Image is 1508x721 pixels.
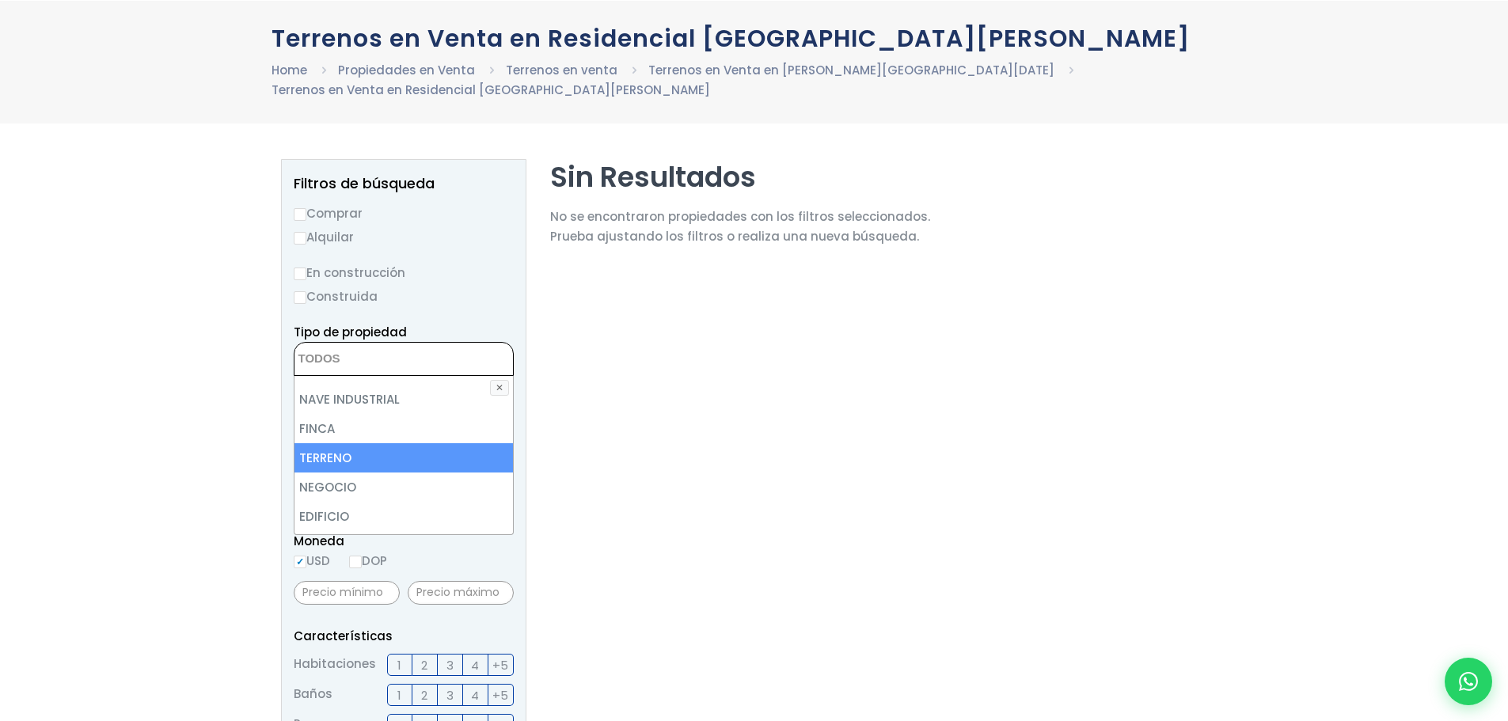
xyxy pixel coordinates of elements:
li: FINCA [294,414,513,443]
button: ✕ [490,380,509,396]
span: 2 [421,655,427,675]
input: En construcción [294,268,306,280]
a: Home [272,62,307,78]
span: Moneda [294,531,514,551]
label: USD [294,551,330,571]
span: 1 [397,685,401,705]
span: 3 [446,685,454,705]
input: USD [294,556,306,568]
span: 3 [446,655,454,675]
li: EDIFICIO [294,502,513,531]
input: Precio máximo [408,581,514,605]
input: Precio mínimo [294,581,400,605]
li: TURíSTICO [294,531,513,560]
input: Comprar [294,208,306,221]
span: Tipo de propiedad [294,324,407,340]
span: +5 [492,685,508,705]
textarea: Search [294,343,448,377]
label: Construida [294,287,514,306]
span: Baños [294,684,332,706]
label: DOP [349,551,387,571]
label: Comprar [294,203,514,223]
p: Características [294,626,514,646]
a: Terrenos en Venta en [PERSON_NAME][GEOGRAPHIC_DATA][DATE] [648,62,1054,78]
h1: Terrenos en Venta en Residencial [GEOGRAPHIC_DATA][PERSON_NAME] [272,25,1237,52]
a: Propiedades en Venta [338,62,475,78]
p: No se encontraron propiedades con los filtros seleccionados. Prueba ajustando los filtros o reali... [550,207,930,246]
li: TERRENO [294,443,513,472]
span: 4 [471,685,479,705]
li: Terrenos en Venta en Residencial [GEOGRAPHIC_DATA][PERSON_NAME] [272,80,710,100]
h2: Sin Resultados [550,159,930,195]
input: DOP [349,556,362,568]
input: Alquilar [294,232,306,245]
span: +5 [492,655,508,675]
li: NAVE INDUSTRIAL [294,385,513,414]
span: 1 [397,655,401,675]
label: Alquilar [294,227,514,247]
input: Construida [294,291,306,304]
span: 2 [421,685,427,705]
span: 4 [471,655,479,675]
a: Terrenos en venta [506,62,617,78]
li: NEGOCIO [294,472,513,502]
span: Habitaciones [294,654,376,676]
h2: Filtros de búsqueda [294,176,514,192]
label: En construcción [294,263,514,283]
